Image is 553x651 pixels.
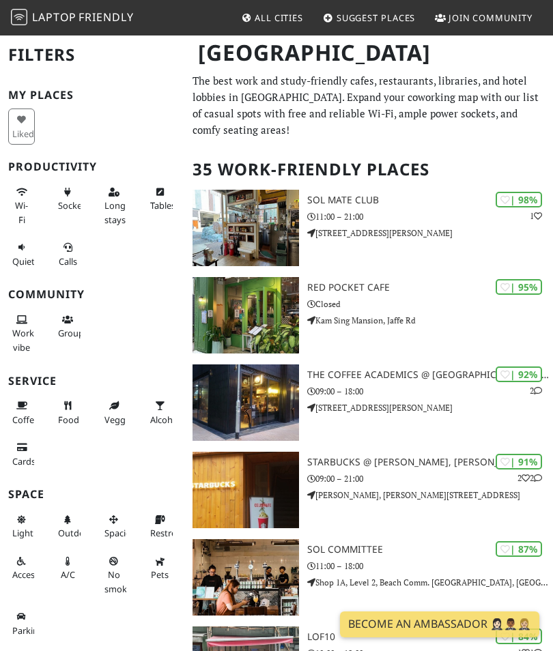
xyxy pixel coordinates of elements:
a: Become an Ambassador 🤵🏻‍♀️🤵🏾‍♂️🤵🏼‍♀️ [340,611,539,637]
p: 09:00 – 18:00 [307,385,553,398]
span: Join Community [449,12,533,24]
div: | 87% [496,541,542,557]
span: Veggie [104,414,132,426]
span: All Cities [255,12,303,24]
span: Smoke free [104,568,132,594]
button: Parking [8,605,35,641]
button: Outdoor [54,508,81,545]
span: Restroom [150,527,190,539]
span: Credit cards [12,455,36,467]
p: The best work and study-friendly cafes, restaurants, libraries, and hotel lobbies in [GEOGRAPHIC_... [193,72,545,138]
button: Groups [54,308,81,345]
img: Red Pocket Cafe [193,277,299,353]
button: Alcohol [146,394,173,431]
button: Quiet [8,236,35,272]
img: SOL Committee [193,539,299,616]
p: 11:00 – 18:00 [307,560,553,573]
img: The Coffee Academics @ Sai Yuen Lane [193,364,299,441]
span: Coffee [12,414,39,426]
a: Red Pocket Cafe | 95% Red Pocket Cafe Closed Kam Sing Mansion, Jaffe Rd [184,277,553,353]
button: A/C [54,550,81,586]
span: Work-friendly tables [150,199,175,212]
p: 09:00 – 21:00 [307,472,553,485]
span: Long stays [104,199,126,225]
h1: [GEOGRAPHIC_DATA] [187,34,545,72]
h3: Service [8,375,176,388]
button: Calls [54,236,81,272]
button: Food [54,394,81,431]
span: Laptop [32,10,76,25]
button: Cards [8,436,35,472]
button: Sockets [54,181,81,217]
div: | 92% [496,366,542,382]
span: Suggest Places [337,12,416,24]
span: Food [58,414,79,426]
button: Restroom [146,508,173,545]
span: Outdoor area [58,527,94,539]
span: Power sockets [58,199,89,212]
p: Kam Sing Mansion, Jaffe Rd [307,314,553,327]
p: 2 [530,384,542,397]
h3: Community [8,288,176,301]
p: 1 [530,209,542,222]
span: Spacious [104,527,141,539]
span: Group tables [58,327,88,339]
a: Suggest Places [317,5,421,30]
div: | 91% [496,454,542,469]
a: Starbucks @ Wan Chai, Hennessy Rd | 91% 22 Starbucks @ [PERSON_NAME], [PERSON_NAME] 09:00 – 21:00... [184,452,553,528]
button: Accessible [8,550,35,586]
h3: Red Pocket Cafe [307,282,553,293]
a: SOL Mate Club | 98% 1 SOL Mate Club 11:00 – 21:00 [STREET_ADDRESS][PERSON_NAME] [184,190,553,266]
h3: My Places [8,89,176,102]
span: Accessible [12,568,53,581]
a: LaptopFriendly LaptopFriendly [11,6,134,30]
button: No smoke [100,550,127,600]
button: Light [8,508,35,545]
span: Natural light [12,527,33,539]
h3: Productivity [8,160,176,173]
button: Coffee [8,394,35,431]
p: Closed [307,298,553,310]
img: Starbucks @ Wan Chai, Hennessy Rd [193,452,299,528]
div: | 98% [496,192,542,207]
span: Quiet [12,255,35,267]
span: People working [12,327,34,353]
h2: 35 Work-Friendly Places [193,149,545,190]
p: Shop 1A, Level 2, Beach Comm. [GEOGRAPHIC_DATA], [GEOGRAPHIC_DATA] [307,576,553,589]
span: Air conditioned [61,568,75,581]
h3: SOL Mate Club [307,194,553,206]
p: 2 2 [517,472,542,484]
img: SOL Mate Club [193,190,299,266]
h3: The Coffee Academics @ [GEOGRAPHIC_DATA][PERSON_NAME] [307,369,553,381]
h3: Space [8,488,176,501]
h3: SOL Committee [307,544,553,555]
button: Long stays [100,181,127,231]
p: [STREET_ADDRESS][PERSON_NAME] [307,401,553,414]
span: Friendly [79,10,133,25]
button: Tables [146,181,173,217]
button: Wi-Fi [8,181,35,231]
a: Join Community [429,5,538,30]
p: [PERSON_NAME], [PERSON_NAME][STREET_ADDRESS] [307,489,553,502]
span: Stable Wi-Fi [15,199,28,225]
h2: Filters [8,34,176,76]
a: All Cities [236,5,309,30]
h3: Starbucks @ [PERSON_NAME], [PERSON_NAME] [307,457,553,468]
p: [STREET_ADDRESS][PERSON_NAME] [307,227,553,240]
span: Alcohol [150,414,180,426]
button: Veggie [100,394,127,431]
div: | 95% [496,279,542,295]
a: The Coffee Academics @ Sai Yuen Lane | 92% 2 The Coffee Academics @ [GEOGRAPHIC_DATA][PERSON_NAME... [184,364,553,441]
h3: Lof10 [307,631,553,643]
button: Pets [146,550,173,586]
a: SOL Committee | 87% SOL Committee 11:00 – 18:00 Shop 1A, Level 2, Beach Comm. [GEOGRAPHIC_DATA], ... [184,539,553,616]
span: Video/audio calls [59,255,77,267]
span: Parking [12,624,44,637]
button: Spacious [100,508,127,545]
button: Work vibe [8,308,35,358]
span: Pet friendly [151,568,169,581]
img: LaptopFriendly [11,9,27,25]
p: 11:00 – 21:00 [307,210,553,223]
